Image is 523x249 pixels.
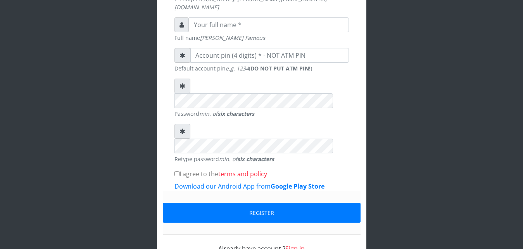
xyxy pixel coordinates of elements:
[200,34,265,41] em: [PERSON_NAME] Famous
[174,64,349,72] small: Default account pin ( )
[271,182,325,191] b: Google Play Store
[174,34,349,42] small: Full name
[174,169,267,179] label: I agree to the
[217,110,254,117] strong: six characters
[163,203,361,223] button: Register
[219,155,274,163] em: min. of
[226,65,249,72] em: e.g. 1234
[190,48,349,63] input: Account pin (4 digits) * - NOT ATM PIN
[218,170,267,178] a: terms and policy
[174,110,349,118] small: Password
[250,65,311,72] b: DO NOT PUT ATM PIN!
[174,171,180,176] input: I agree to theterms and policy
[174,182,325,191] a: Download our Android App fromGoogle Play Store
[189,17,349,32] input: Your full name *
[237,155,274,163] strong: six characters
[199,110,254,117] em: min. of
[174,155,349,163] small: Retype password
